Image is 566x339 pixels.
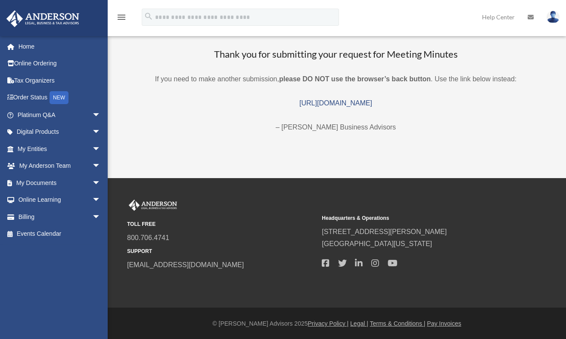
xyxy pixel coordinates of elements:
[6,140,114,157] a: My Entitiesarrow_drop_down
[50,91,68,104] div: NEW
[322,214,510,223] small: Headquarters & Operations
[144,12,153,21] i: search
[127,200,179,211] img: Anderson Advisors Platinum Portal
[92,106,109,124] span: arrow_drop_down
[127,261,244,268] a: [EMAIL_ADDRESS][DOMAIN_NAME]
[370,320,426,327] a: Terms & Conditions |
[547,11,560,23] img: User Pic
[108,318,566,329] div: © [PERSON_NAME] Advisors 2025
[116,12,127,22] i: menu
[127,220,316,229] small: TOLL FREE
[308,320,349,327] a: Privacy Policy |
[6,72,114,89] a: Tax Organizers
[6,208,114,225] a: Billingarrow_drop_down
[116,73,555,85] p: If you need to make another submission, . Use the link below instead:
[350,320,368,327] a: Legal |
[116,121,555,133] p: – [PERSON_NAME] Business Advisors
[6,89,114,107] a: Order StatusNEW
[92,157,109,175] span: arrow_drop_down
[322,240,432,247] a: [GEOGRAPHIC_DATA][US_STATE]
[427,320,461,327] a: Pay Invoices
[6,38,114,55] a: Home
[279,75,431,83] b: please DO NOT use the browser’s back button
[92,174,109,192] span: arrow_drop_down
[6,55,114,72] a: Online Ordering
[116,48,555,61] h3: Thank you for submitting your request for Meeting Minutes
[6,174,114,191] a: My Documentsarrow_drop_down
[6,123,114,141] a: Digital Productsarrow_drop_down
[92,191,109,209] span: arrow_drop_down
[92,208,109,226] span: arrow_drop_down
[127,247,316,256] small: SUPPORT
[4,10,82,27] img: Anderson Advisors Platinum Portal
[116,15,127,22] a: menu
[6,225,114,243] a: Events Calendar
[322,228,447,235] a: [STREET_ADDRESS][PERSON_NAME]
[6,157,114,175] a: My Anderson Teamarrow_drop_down
[127,234,169,241] a: 800.706.4741
[92,123,109,141] span: arrow_drop_down
[299,99,372,107] a: [URL][DOMAIN_NAME]
[6,106,114,123] a: Platinum Q&Aarrow_drop_down
[92,140,109,158] span: arrow_drop_down
[6,191,114,209] a: Online Learningarrow_drop_down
